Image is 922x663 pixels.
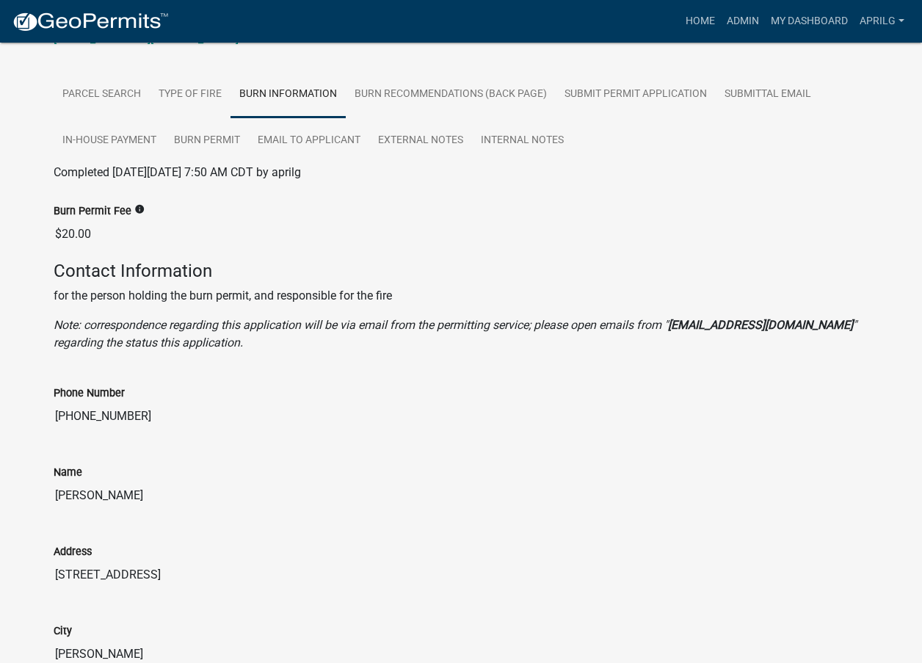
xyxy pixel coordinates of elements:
i: Note: correspondence regarding this application will be via email from the permitting service; pl... [54,318,857,349]
label: Name [54,468,82,478]
i: info [134,204,145,214]
a: [EMAIL_ADDRESS][DOMAIN_NAME] [54,32,239,46]
label: Address [54,547,92,557]
a: aprilg [854,7,910,35]
a: Burn Permit [165,117,249,164]
a: External Notes [369,117,472,164]
a: Internal Notes [472,117,573,164]
a: Home [680,7,721,35]
a: In-House Payment [54,117,165,164]
strong: [EMAIL_ADDRESS][DOMAIN_NAME] [668,318,853,332]
a: Burn Recommendations (Back Page) [346,71,556,118]
h4: Contact Information [54,261,868,282]
label: Phone Number [54,388,125,399]
a: My Dashboard [765,7,854,35]
a: Parcel search [54,71,150,118]
a: Submit Permit Application [556,71,716,118]
a: Type Of Fire [150,71,230,118]
a: Admin [721,7,765,35]
a: Email to Applicant [249,117,369,164]
a: Burn Information [230,71,346,118]
a: Submittal Email [716,71,820,118]
label: City [54,626,72,637]
label: Burn Permit Fee [54,206,131,217]
p: for the person holding the burn permit, and responsible for the fire [54,287,868,305]
span: Completed [DATE][DATE] 7:50 AM CDT by aprilg [54,165,301,179]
